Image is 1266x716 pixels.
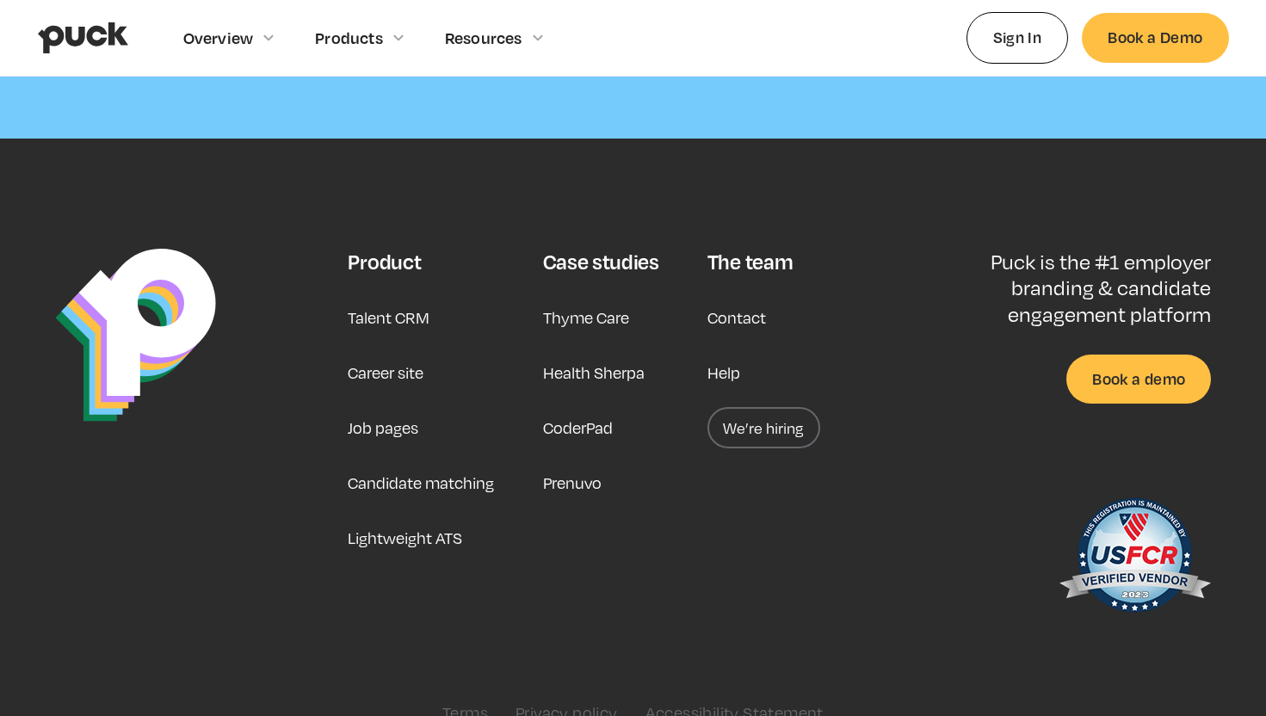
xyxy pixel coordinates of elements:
a: Book a Demo [1082,13,1228,62]
a: Prenuvo [543,462,602,503]
div: Case studies [543,249,659,275]
a: Career site [348,352,423,393]
a: Book a demo [1066,355,1211,404]
div: Product [348,249,421,275]
a: Job pages [348,407,418,448]
img: US Federal Contractor Registration System for Award Management Verified Vendor Seal [1058,490,1211,627]
a: CoderPad [543,407,613,448]
div: Products [315,28,383,47]
a: Help [707,352,740,393]
a: Sign In [966,12,1069,63]
a: Lightweight ATS [348,517,462,559]
div: The team [707,249,793,275]
a: Contact [707,297,766,338]
div: Resources [445,28,522,47]
a: Thyme Care [543,297,629,338]
img: Puck Logo [55,249,216,422]
a: Candidate matching [348,462,494,503]
div: Overview [183,28,254,47]
a: Talent CRM [348,297,429,338]
p: Puck is the #1 employer branding & candidate engagement platform [935,249,1211,327]
a: We’re hiring [707,407,820,448]
a: Health Sherpa [543,352,645,393]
